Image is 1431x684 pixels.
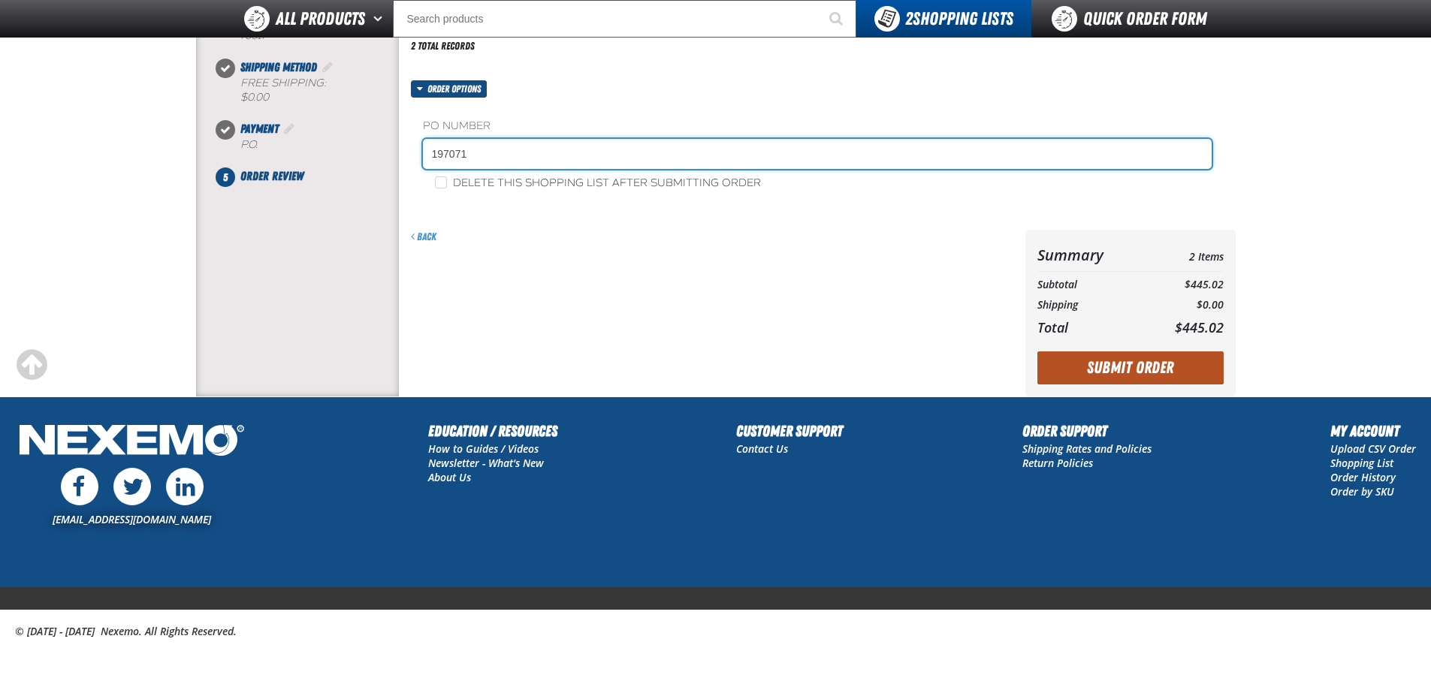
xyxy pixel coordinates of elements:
a: Shipping Rates and Policies [1022,441,1152,456]
span: Shipping Method [240,60,317,74]
th: Total [1037,315,1145,339]
div: Free Shipping: [240,77,399,105]
a: Edit Shipping Method [320,60,335,74]
a: Order History [1330,470,1396,484]
button: Order options [411,80,488,98]
strong: 2 [905,8,913,29]
th: Subtotal [1037,275,1145,295]
span: Shopping Lists [905,8,1013,29]
a: [EMAIL_ADDRESS][DOMAIN_NAME] [53,512,211,526]
a: Contact Us [736,441,788,456]
li: Shipping Method. Step 3 of 5. Completed [225,59,399,120]
td: $0.00 [1144,295,1223,315]
td: 2 Items [1144,242,1223,268]
a: How to Guides / Videos [428,441,539,456]
span: $445.02 [1175,318,1224,336]
a: About Us [428,470,471,484]
div: Scroll to the top [15,348,48,381]
input: Delete this shopping list after submitting order [435,176,447,188]
a: Upload CSV Order [1330,441,1416,456]
td: $445.02 [1144,275,1223,295]
label: Delete this shopping list after submitting order [435,176,761,191]
li: Payment. Step 4 of 5. Completed [225,120,399,167]
span: 5 [216,167,235,187]
a: Edit Payment [282,122,297,136]
a: Return Policies [1022,456,1093,470]
span: Order options [427,80,487,98]
span: Payment [240,122,279,136]
a: Shopping List [1330,456,1393,470]
th: Summary [1037,242,1145,268]
a: Order by SKU [1330,484,1394,499]
div: 2 total records [411,39,475,53]
h2: Order Support [1022,420,1152,442]
button: Submit Order [1037,351,1224,384]
div: P.O. [240,138,399,152]
span: All Products [276,5,365,32]
span: Order Review [240,169,303,183]
img: Nexemo Logo [15,420,249,464]
a: Back [411,231,436,243]
th: Shipping [1037,295,1145,315]
li: Order Review. Step 5 of 5. Not Completed [225,167,399,185]
a: Newsletter - What's New [428,456,544,470]
strong: $0.00 [240,91,269,104]
h2: My Account [1330,420,1416,442]
label: PO Number [423,119,1212,134]
h2: Education / Resources [428,420,557,442]
h2: Customer Support [736,420,843,442]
